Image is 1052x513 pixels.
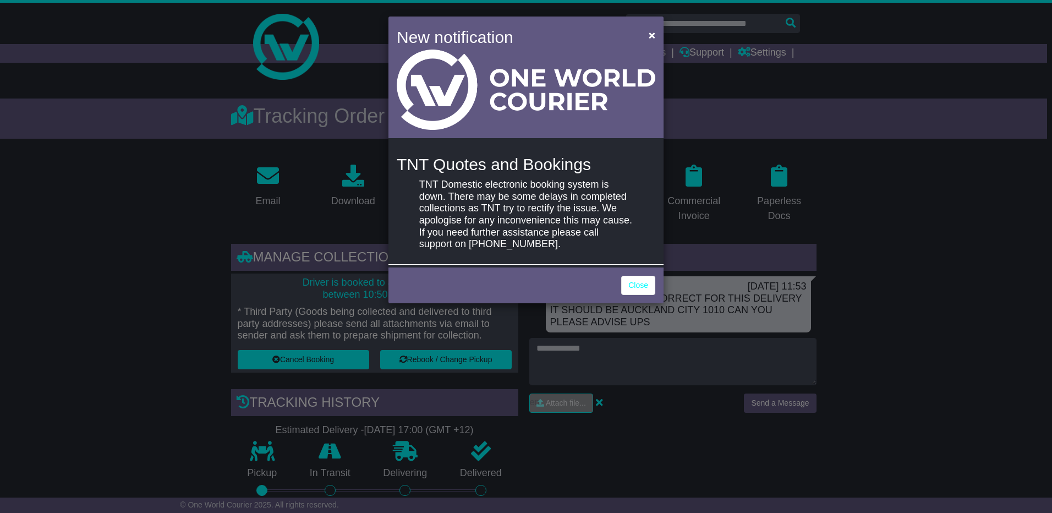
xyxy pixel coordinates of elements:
h4: TNT Quotes and Bookings [397,155,655,173]
button: Close [643,24,661,46]
a: Close [621,276,655,295]
img: Light [397,50,655,130]
p: TNT Domestic electronic booking system is down. There may be some delays in completed collections... [419,179,633,250]
h4: New notification [397,25,633,50]
span: × [649,29,655,41]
